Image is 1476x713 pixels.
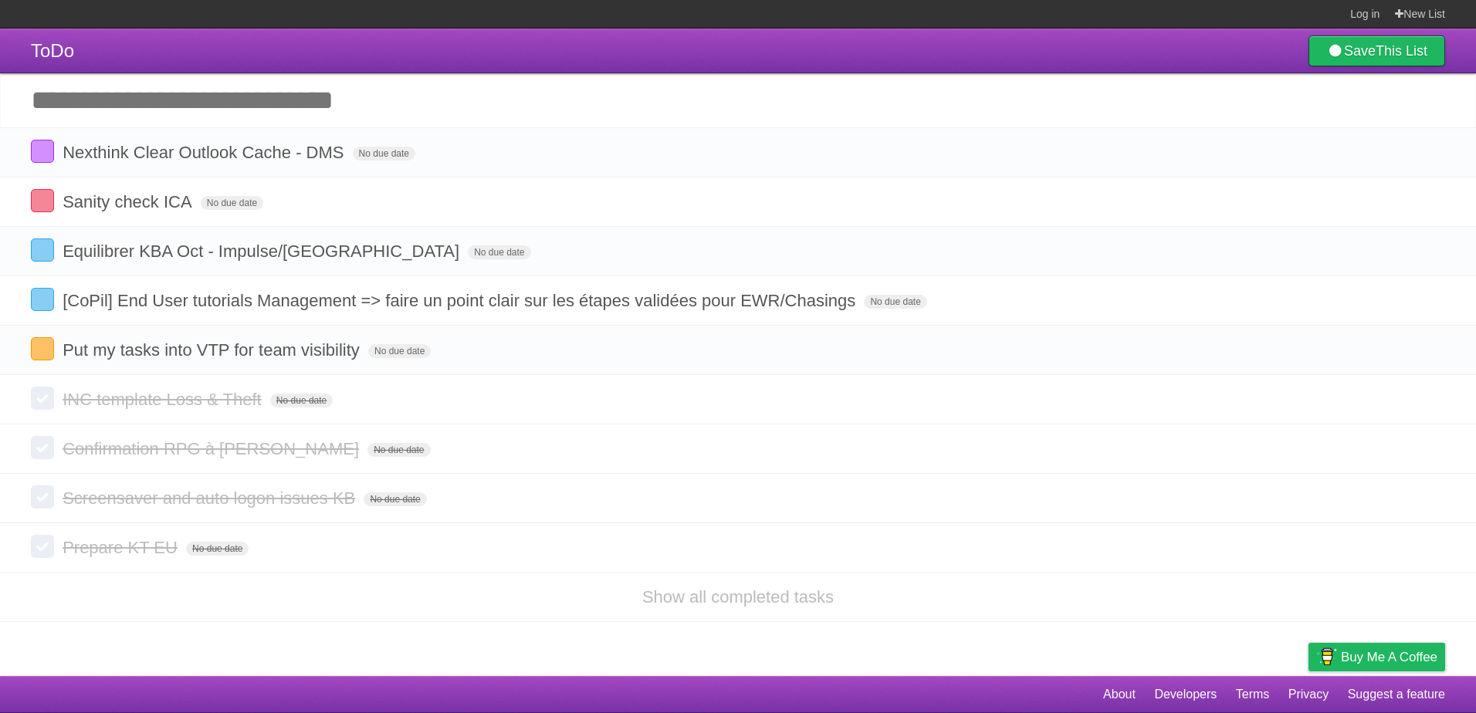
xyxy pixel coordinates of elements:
label: Done [31,288,54,311]
a: Privacy [1288,680,1329,709]
a: About [1103,680,1136,709]
span: Put my tasks into VTP for team visibility [63,340,364,360]
label: Done [31,337,54,360]
span: Sanity check ICA [63,192,196,211]
span: No due date [270,394,333,407]
a: Suggest a feature [1348,680,1445,709]
span: Confirmation RPG à [PERSON_NAME] [63,439,363,458]
span: Equilibrer KBA Oct - Impulse/[GEOGRAPHIC_DATA] [63,242,463,261]
span: Screensaver and auto logon issues KB [63,488,359,508]
span: Buy me a coffee [1341,644,1437,671]
label: Done [31,535,54,558]
span: No due date [201,196,263,210]
label: Done [31,436,54,459]
a: Buy me a coffee [1308,643,1445,671]
a: Developers [1154,680,1217,709]
span: No due date [367,443,430,457]
b: This List [1376,43,1427,59]
a: SaveThis List [1308,35,1445,66]
span: Prepare KT EU [63,538,181,557]
span: No due date [468,245,530,259]
span: No due date [864,295,926,309]
span: No due date [186,542,249,556]
span: ToDo [31,40,74,61]
span: INC template Loss & Theft [63,390,266,409]
span: Nexthink Clear Outlook Cache - DMS [63,143,347,162]
span: No due date [353,147,415,161]
label: Done [31,189,54,212]
label: Done [31,485,54,509]
span: [CoPil] End User tutorials Management => faire un point clair sur les étapes validées pour EWR/Ch... [63,291,859,310]
label: Done [31,238,54,262]
a: Show all completed tasks [642,587,834,607]
span: No due date [368,344,431,358]
label: Done [31,140,54,163]
img: Buy me a coffee [1316,644,1337,670]
span: No due date [364,492,426,506]
a: Terms [1236,680,1270,709]
label: Done [31,387,54,410]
